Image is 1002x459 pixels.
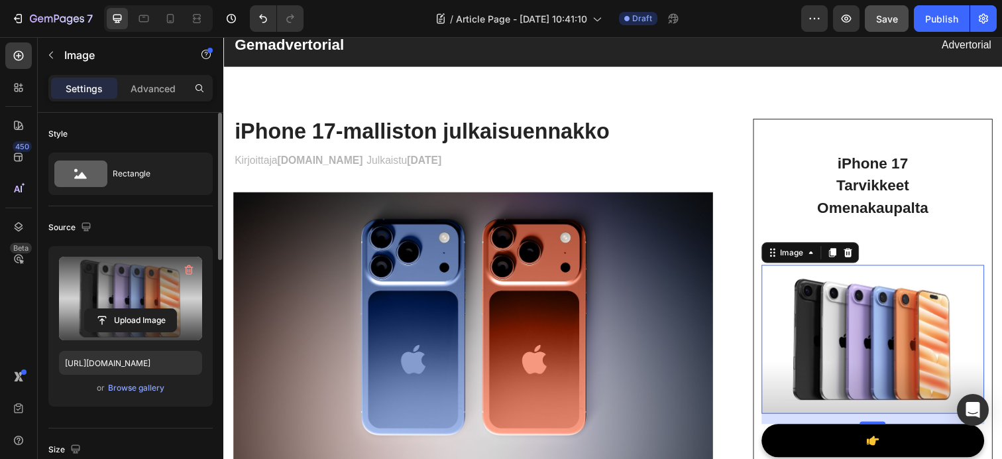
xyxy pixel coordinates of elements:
span: Draft [632,13,652,25]
div: Beta [10,243,32,253]
div: Rich Text Editor. Editing area: main [144,115,223,137]
div: 450 [13,141,32,152]
iframe: Design area [223,37,1002,459]
strong: [DATE] [188,120,223,131]
strong: [DOMAIN_NAME] [55,120,142,131]
p: Julkaistu [146,117,222,136]
h2: Rich Text Editor. Editing area: main [604,116,721,188]
span: or [97,380,105,396]
p: Settings [66,82,103,96]
p: iPhone 17 Tarvikkeet Omenakaupalta [606,117,720,186]
h2: Rich Text Editor. Editing area: main [10,84,500,110]
div: Image [566,214,594,226]
div: Source [48,219,94,237]
div: Rectangle [113,159,194,189]
div: Open Intercom Messenger [957,394,989,426]
div: Style [48,128,68,140]
p: iPhone 17-malliston julkaisuennakko [11,85,498,109]
button: Publish [914,5,970,32]
p: Advanced [131,82,176,96]
div: Rich Text Editor. Editing area: main [10,115,143,137]
div: Publish [925,12,958,26]
span: Article Page - [DATE] 10:41:10 [456,12,587,26]
button: Upload Image [84,308,177,332]
div: Size [48,441,83,459]
img: Alt Image [549,233,777,384]
button: 7 [5,5,99,32]
p: 7 [87,11,93,27]
span: Save [876,13,898,25]
p: Image [64,47,177,63]
button: Save [865,5,909,32]
div: Browse gallery [108,382,164,394]
button: Browse gallery [107,381,165,395]
p: Kirjoittaja [11,117,142,136]
div: Undo/Redo [250,5,304,32]
span: / [450,12,453,26]
input: https://example.com/image.jpg [59,351,202,375]
img: Alt Image [10,159,500,434]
